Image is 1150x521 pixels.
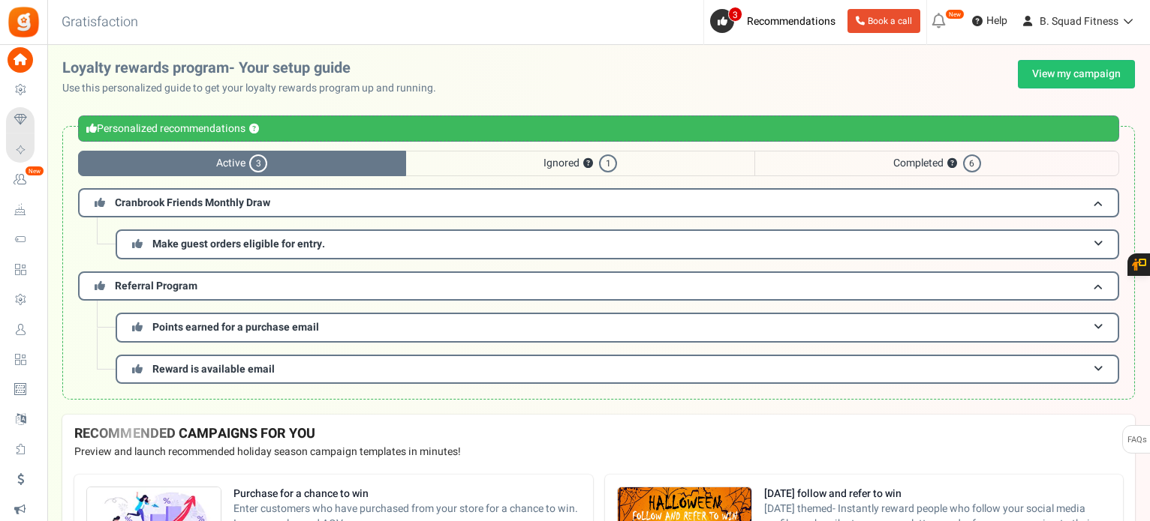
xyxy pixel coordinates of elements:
[45,7,155,37] h3: Gratisfaction
[249,154,267,172] span: 3
[1127,426,1147,454] span: FAQs
[406,151,755,176] span: Ignored
[847,9,920,33] a: Book a call
[152,319,319,335] span: Points earned for a purchase email
[62,60,448,76] h2: Loyalty rewards program- Your setup guide
[74,445,1123,460] p: Preview and launch recommended holiday season campaign templates in minutes!
[25,166,44,176] em: New
[78,115,1119,142] div: Personalized recommendations
[115,195,270,211] span: Cranbrook Friends Monthly Draw
[62,81,448,96] p: Use this personalized guide to get your loyalty rewards program up and running.
[599,154,617,172] span: 1
[7,5,41,39] img: Gratisfaction
[963,154,981,172] span: 6
[983,13,1007,28] span: Help
[747,13,835,29] span: Recommendations
[74,427,1123,442] h4: RECOMMENDED CAMPAIGNS FOR YOU
[1018,60,1135,88] a: View my campaign
[6,167,41,193] a: New
[710,9,841,33] a: 3 Recommendations
[152,361,275,377] span: Reward is available email
[754,151,1119,176] span: Completed
[945,9,965,19] em: New
[249,124,259,134] button: ?
[152,236,325,252] span: Make guest orders eligible for entry.
[78,151,406,176] span: Active
[233,487,581,502] strong: Purchase for a chance to win
[728,7,742,22] span: 3
[764,487,1112,502] strong: [DATE] follow and refer to win
[966,9,1013,33] a: Help
[947,159,957,169] button: ?
[583,159,593,169] button: ?
[115,278,197,294] span: Referral Program
[1040,13,1118,29] span: B. Squad Fitness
